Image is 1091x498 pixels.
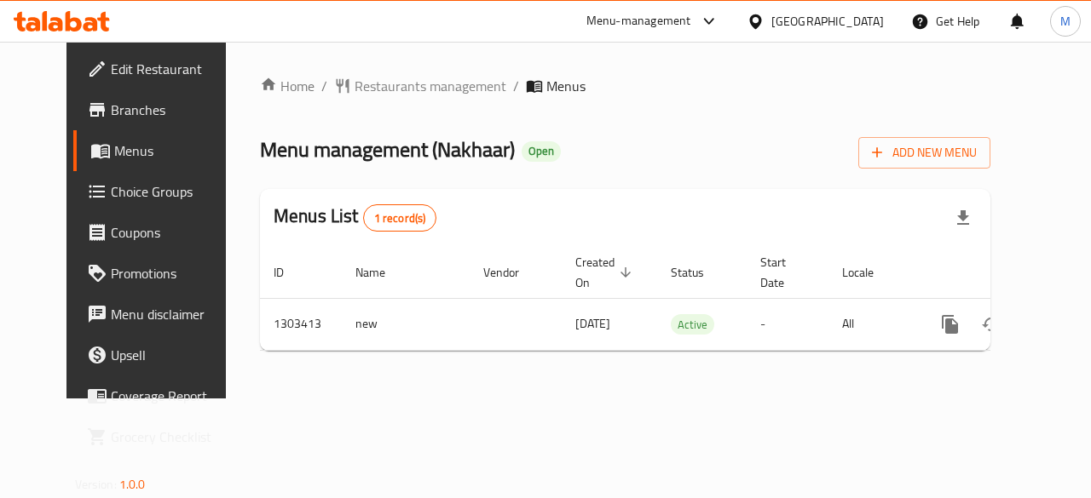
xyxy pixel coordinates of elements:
[771,12,884,31] div: [GEOGRAPHIC_DATA]
[671,315,714,335] span: Active
[111,222,235,243] span: Coupons
[522,144,561,158] span: Open
[522,141,561,162] div: Open
[334,76,506,96] a: Restaurants management
[943,197,984,238] div: Export file
[260,130,515,169] span: Menu management ( Nakhaar )
[73,212,249,253] a: Coupons
[364,210,436,226] span: 1 record(s)
[111,345,235,365] span: Upsell
[111,263,235,283] span: Promotions
[321,76,327,96] li: /
[260,76,990,96] nav: breadcrumb
[760,252,808,293] span: Start Date
[73,130,249,171] a: Menus
[828,298,916,350] td: All
[73,89,249,130] a: Branches
[1060,12,1071,31] span: M
[858,137,990,169] button: Add New Menu
[586,11,691,31] div: Menu-management
[747,298,828,350] td: -
[111,181,235,202] span: Choice Groups
[73,253,249,294] a: Promotions
[575,252,637,293] span: Created On
[73,171,249,212] a: Choice Groups
[483,262,541,283] span: Vendor
[111,100,235,120] span: Branches
[73,335,249,375] a: Upsell
[513,76,519,96] li: /
[575,312,610,335] span: [DATE]
[342,298,470,350] td: new
[73,416,249,457] a: Grocery Checklist
[114,140,235,161] span: Menus
[355,76,506,96] span: Restaurants management
[119,473,146,495] span: 1.0.0
[111,426,235,447] span: Grocery Checklist
[111,386,235,406] span: Coverage Report
[111,59,235,79] span: Edit Restaurant
[75,473,117,495] span: Version:
[971,304,1012,345] button: Change Status
[73,49,249,89] a: Edit Restaurant
[111,304,235,324] span: Menu disclaimer
[872,142,977,163] span: Add New Menu
[260,76,315,96] a: Home
[363,204,437,232] div: Total records count
[671,314,714,335] div: Active
[274,262,306,283] span: ID
[355,262,407,283] span: Name
[274,203,436,232] h2: Menus List
[930,304,971,345] button: more
[260,298,342,350] td: 1303413
[671,262,726,283] span: Status
[73,375,249,416] a: Coverage Report
[546,76,586,96] span: Menus
[73,294,249,335] a: Menu disclaimer
[842,262,896,283] span: Locale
